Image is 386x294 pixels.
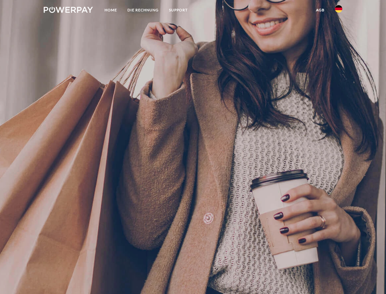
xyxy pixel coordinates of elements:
[311,5,330,16] a: agb
[44,7,93,13] img: logo-powerpay-white.svg
[99,5,122,16] a: Home
[335,5,342,13] img: de
[164,5,193,16] a: SUPPORT
[122,5,164,16] a: DIE RECHNUNG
